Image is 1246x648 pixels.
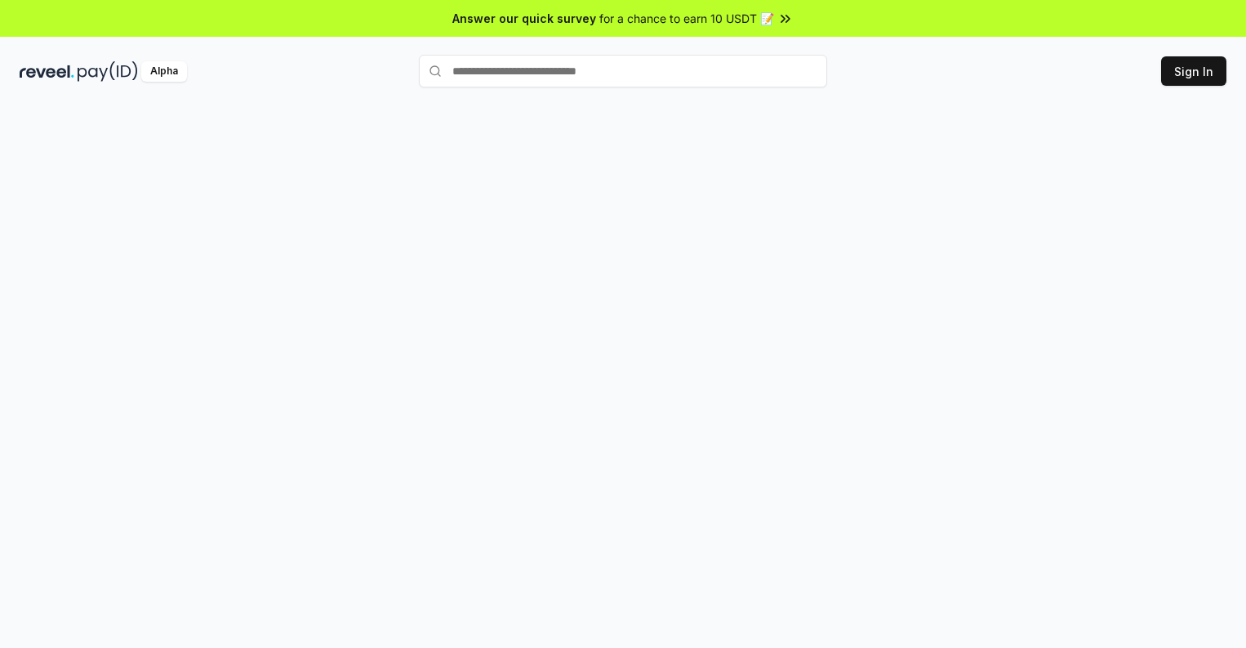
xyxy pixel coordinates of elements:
[141,61,187,82] div: Alpha
[452,10,596,27] span: Answer our quick survey
[20,61,74,82] img: reveel_dark
[78,61,138,82] img: pay_id
[1161,56,1226,86] button: Sign In
[599,10,774,27] span: for a chance to earn 10 USDT 📝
